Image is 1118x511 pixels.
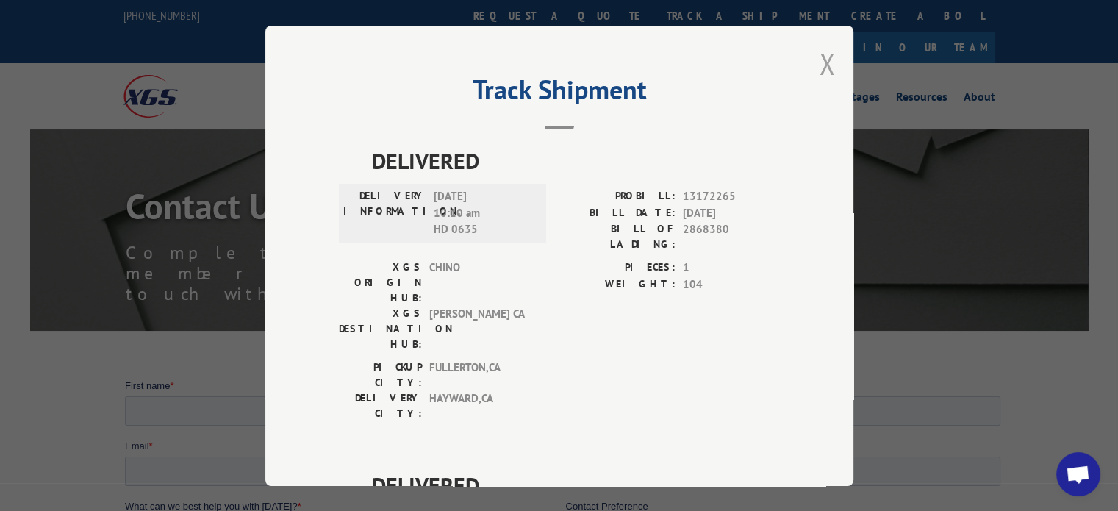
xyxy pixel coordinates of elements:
[339,306,422,352] label: XGS DESTINATION HUB:
[683,188,780,205] span: 13172265
[441,1,486,12] span: Last name
[559,276,676,293] label: WEIGHT:
[441,122,523,133] span: Contact Preference
[429,306,528,352] span: [PERSON_NAME] CA
[445,165,454,174] input: Contact by Phone
[683,276,780,293] span: 104
[559,188,676,205] label: PROBILL:
[683,260,780,276] span: 1
[339,360,422,390] label: PICKUP CITY:
[445,145,454,154] input: Contact by Email
[458,165,534,176] span: Contact by Phone
[819,44,835,83] button: Close modal
[559,260,676,276] label: PIECES:
[339,79,780,107] h2: Track Shipment
[343,188,426,238] label: DELIVERY INFORMATION:
[434,188,533,238] span: [DATE] 10:10 am HD 0635
[683,221,780,252] span: 2868380
[339,390,422,421] label: DELIVERY CITY:
[429,390,528,421] span: HAYWARD , CA
[429,260,528,306] span: CHINO
[458,146,530,157] span: Contact by Email
[683,204,780,221] span: [DATE]
[559,221,676,252] label: BILL OF LADING:
[441,62,504,73] span: Phone number
[559,204,676,221] label: BILL DATE:
[339,260,422,306] label: XGS ORIGIN HUB:
[372,144,780,177] span: DELIVERED
[372,468,780,501] span: DELIVERED
[1056,452,1100,496] div: Open chat
[429,360,528,390] span: FULLERTON , CA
